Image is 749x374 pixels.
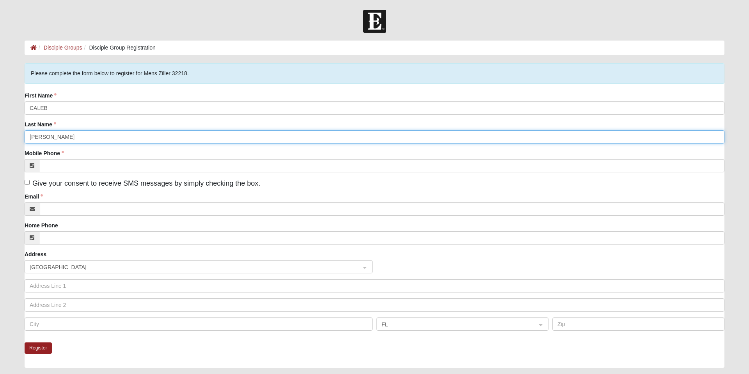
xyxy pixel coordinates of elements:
[25,222,58,229] label: Home Phone
[30,263,353,271] span: United States
[32,179,260,187] span: Give your consent to receive SMS messages by simply checking the box.
[25,63,724,84] div: Please complete the form below to register for Mens Ziller 32218.
[25,180,30,185] input: Give your consent to receive SMS messages by simply checking the box.
[25,92,57,99] label: First Name
[382,320,529,329] span: FL
[363,10,386,33] img: Church of Eleven22 Logo
[25,193,43,200] label: Email
[25,149,64,157] label: Mobile Phone
[25,342,52,354] button: Register
[25,250,46,258] label: Address
[82,44,156,52] li: Disciple Group Registration
[25,121,56,128] label: Last Name
[25,317,373,331] input: City
[25,298,724,312] input: Address Line 2
[25,279,724,292] input: Address Line 1
[552,317,724,331] input: Zip
[44,44,82,51] a: Disciple Groups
